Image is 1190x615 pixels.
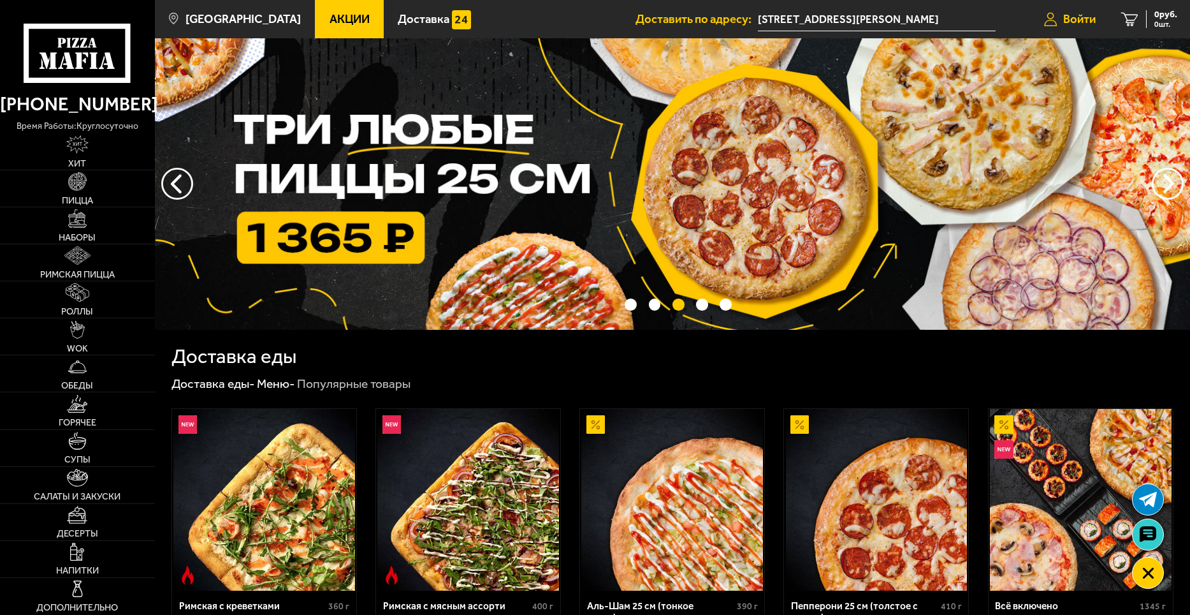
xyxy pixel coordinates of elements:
img: Аль-Шам 25 см (тонкое тесто) [581,409,763,591]
span: 400 г [532,601,553,612]
a: Доставка еды- [171,376,255,391]
span: Салаты и закуски [34,492,120,501]
img: Акционный [994,415,1013,434]
span: 410 г [941,601,962,612]
a: НовинкаОстрое блюдоРимская с креветками [172,409,356,591]
span: Пицца [62,196,93,205]
img: Новинка [382,415,401,434]
button: точки переключения [625,299,637,311]
div: Всё включено [995,600,1136,612]
span: Войти [1063,13,1096,26]
span: 360 г [328,601,349,612]
a: АкционныйАль-Шам 25 см (тонкое тесто) [580,409,764,591]
img: Римская с креветками [173,409,355,591]
input: Ваш адрес доставки [758,8,996,31]
a: Меню- [257,376,295,391]
img: 15daf4d41897b9f0e9f617042186c801.svg [452,10,470,29]
img: Острое блюдо [178,566,197,584]
span: Десерты [57,529,98,538]
button: следующий [161,168,193,200]
div: Римская с мясным ассорти [383,600,530,612]
button: точки переключения [696,299,708,311]
div: Популярные товары [297,376,410,392]
span: Наборы [59,233,96,242]
span: 390 г [737,601,758,612]
span: Дополнительно [36,603,118,612]
img: Пепперони 25 см (толстое с сыром) [786,409,968,591]
span: 0 шт. [1154,20,1177,28]
span: WOK [67,344,88,353]
h1: Доставка еды [171,346,296,366]
img: Всё включено [990,409,1172,591]
a: НовинкаОстрое блюдоРимская с мясным ассорти [376,409,560,591]
span: Хит [68,159,86,168]
img: Новинка [994,440,1013,459]
span: Напитки [56,566,99,575]
img: Римская с мясным ассорти [377,409,559,591]
img: Акционный [586,415,605,434]
a: АкционныйПепперони 25 см (толстое с сыром) [784,409,968,591]
button: предыдущий [1152,168,1184,200]
span: Акции [330,13,370,26]
span: Римская пицца [40,270,115,279]
span: 0 руб. [1154,10,1177,19]
span: [GEOGRAPHIC_DATA] [185,13,301,26]
button: точки переключения [720,299,732,311]
span: Обеды [61,381,93,390]
div: Римская с креветками [179,600,326,612]
img: Акционный [790,415,809,434]
img: Острое блюдо [382,566,401,584]
img: Новинка [178,415,197,434]
span: Супы [64,455,91,464]
span: Доставить по адресу: [635,13,758,26]
button: точки переключения [649,299,661,311]
span: Горячее [59,418,96,427]
button: точки переключения [672,299,685,311]
span: Роллы [61,307,93,316]
a: АкционныйНовинкаВсё включено [989,409,1173,591]
span: 1345 г [1140,601,1166,612]
span: Доставка [398,13,449,26]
